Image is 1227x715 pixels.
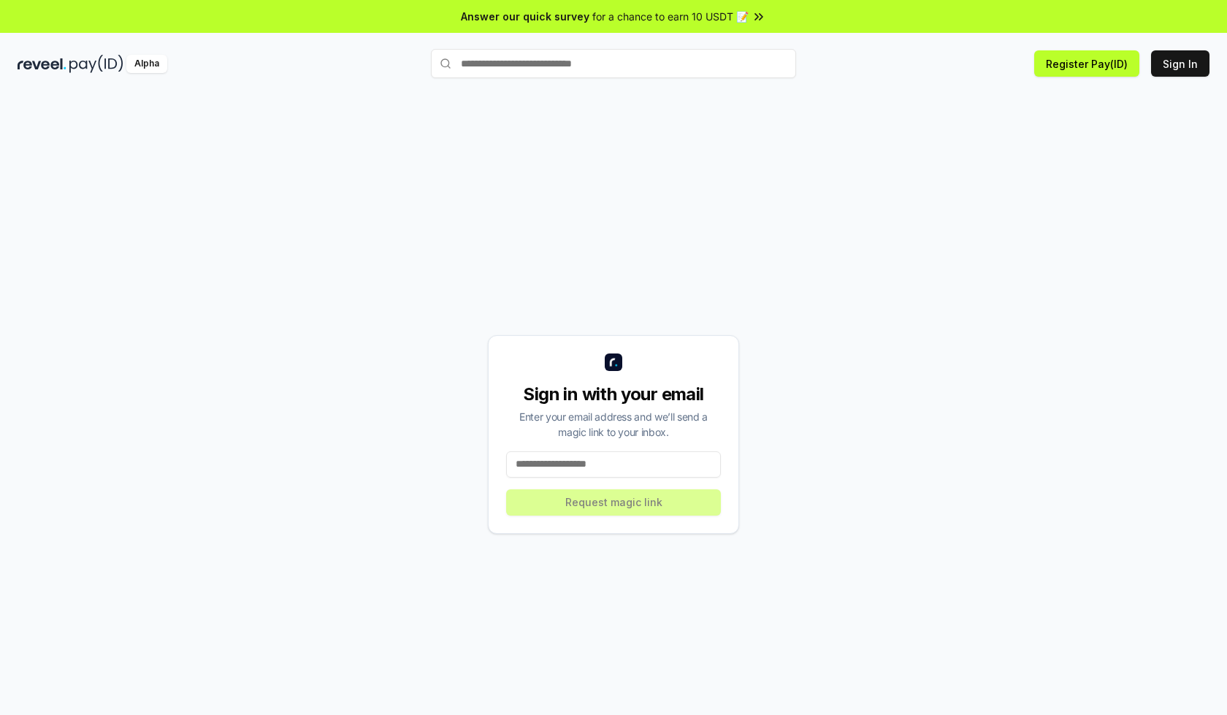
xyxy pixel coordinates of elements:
img: logo_small [605,353,622,371]
span: for a chance to earn 10 USDT 📝 [592,9,749,24]
span: Answer our quick survey [461,9,589,24]
button: Register Pay(ID) [1034,50,1139,77]
img: pay_id [69,55,123,73]
div: Alpha [126,55,167,73]
button: Sign In [1151,50,1209,77]
div: Sign in with your email [506,383,721,406]
img: reveel_dark [18,55,66,73]
div: Enter your email address and we’ll send a magic link to your inbox. [506,409,721,440]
